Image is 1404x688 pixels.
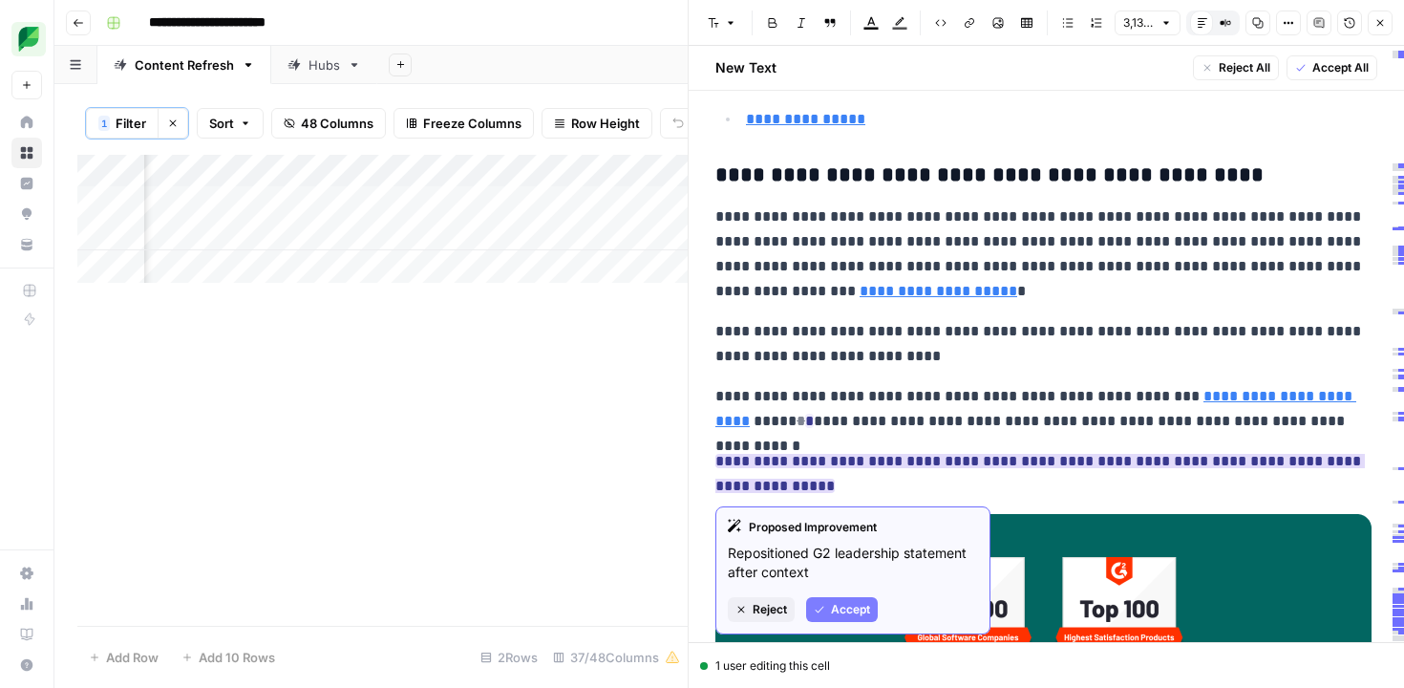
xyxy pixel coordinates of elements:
div: 37/48 Columns [545,642,688,673]
span: Add Row [106,648,159,667]
p: Repositioned G2 leadership statement after context [728,544,978,582]
div: Content Refresh [135,55,234,75]
button: Accept [806,597,878,622]
a: Opportunities [11,199,42,229]
a: Hubs [271,46,377,84]
button: Accept All [1287,55,1377,80]
button: 48 Columns [271,108,386,139]
a: Learning Hub [11,619,42,650]
button: Row Height [542,108,652,139]
button: Reject [728,597,795,622]
a: Settings [11,558,42,589]
a: Home [11,107,42,138]
span: Sort [209,114,234,133]
button: Add 10 Rows [170,642,287,673]
span: 1 [101,116,107,131]
button: Add Row [77,642,170,673]
a: Browse [11,138,42,168]
span: Reject [753,601,787,618]
div: Hubs [308,55,340,75]
span: 3,130 words [1123,14,1155,32]
button: 1Filter [86,108,158,139]
button: Reject All [1193,55,1279,80]
span: Accept All [1312,59,1369,76]
div: 2 Rows [473,642,545,673]
div: 1 [98,116,110,131]
button: Workspace: SproutSocial [11,15,42,63]
button: Help + Support [11,650,42,680]
div: 1 user editing this cell [700,657,1393,675]
span: Row Height [571,114,640,133]
a: Content Refresh [97,46,271,84]
span: Accept [831,601,870,618]
span: Reject All [1219,59,1270,76]
a: Your Data [11,229,42,260]
a: Usage [11,589,42,619]
div: Proposed Improvement [728,519,978,536]
h2: New Text [715,58,776,77]
span: Add 10 Rows [199,648,275,667]
span: 48 Columns [301,114,373,133]
a: Insights [11,168,42,199]
span: Filter [116,114,146,133]
button: Freeze Columns [394,108,534,139]
span: Freeze Columns [423,114,521,133]
button: 3,130 words [1115,11,1181,35]
img: SproutSocial Logo [11,22,46,56]
button: Sort [197,108,264,139]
